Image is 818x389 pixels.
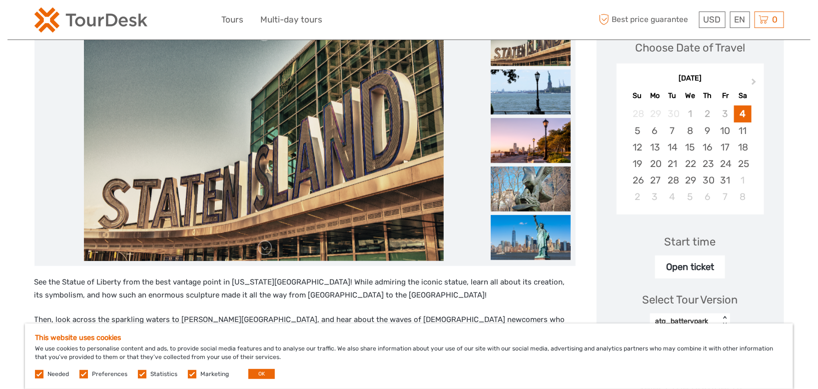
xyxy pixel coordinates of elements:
[635,40,745,55] div: Choose Date of Travel
[629,172,646,188] div: Choose Sunday, October 26th, 2025
[699,172,717,188] div: Choose Thursday, October 30th, 2025
[629,105,646,122] div: Not available Sunday, September 28th, 2025
[664,139,681,155] div: Choose Tuesday, October 14th, 2025
[681,172,699,188] div: Choose Wednesday, October 29th, 2025
[730,11,750,28] div: EN
[35,333,783,342] h5: This website uses cookies
[115,15,127,27] button: Open LiveChat chat widget
[629,139,646,155] div: Choose Sunday, October 12th, 2025
[747,76,763,92] button: Next Month
[699,122,717,139] div: Choose Thursday, October 9th, 2025
[681,89,699,102] div: We
[699,89,717,102] div: Th
[34,313,576,339] p: Then, look across the sparkling waters to [PERSON_NAME][GEOGRAPHIC_DATA], and hear about the wave...
[597,11,697,28] span: Best price guarantee
[261,12,323,27] a: Multi-day tours
[646,105,664,122] div: Not available Monday, September 29th, 2025
[664,155,681,172] div: Choose Tuesday, October 21st, 2025
[150,370,177,378] label: Statistics
[717,122,734,139] div: Choose Friday, October 10th, 2025
[681,122,699,139] div: Choose Wednesday, October 8th, 2025
[34,7,147,32] img: 2254-3441b4b5-4e5f-4d00-b396-31f1d84a6ebf_logo_small.png
[491,215,571,260] img: 732c1ef119e84e62b45f466d6ce86796_slider_thumbnail.png
[491,166,571,211] img: c538229031fa46ffbab144ef2fce1df1_slider_thumbnail.png
[699,105,717,122] div: Not available Thursday, October 2nd, 2025
[646,139,664,155] div: Choose Monday, October 13th, 2025
[699,139,717,155] div: Choose Thursday, October 16th, 2025
[491,69,571,114] img: 424a63f778894e70bd7ab1ffa75c5a98_slider_thumbnail.png
[717,105,734,122] div: Not available Friday, October 3rd, 2025
[664,105,681,122] div: Not available Tuesday, September 30th, 2025
[617,73,764,84] div: [DATE]
[734,89,752,102] div: Sa
[646,155,664,172] div: Choose Monday, October 20th, 2025
[717,155,734,172] div: Choose Friday, October 24th, 2025
[699,155,717,172] div: Choose Thursday, October 23rd, 2025
[646,122,664,139] div: Choose Monday, October 6th, 2025
[34,276,576,301] p: See the Statue of Liberty from the best vantage point in [US_STATE][GEOGRAPHIC_DATA]! While admir...
[47,370,69,378] label: Needed
[655,316,715,326] div: atg_batterypark
[771,14,780,24] span: 0
[248,369,275,379] button: OK
[620,105,761,205] div: month 2025-10
[655,255,725,278] div: Open ticket
[629,188,646,205] div: Choose Sunday, November 2nd, 2025
[664,89,681,102] div: Tu
[734,105,752,122] div: Choose Saturday, October 4th, 2025
[25,323,793,389] div: We use cookies to personalise content and ads, to provide social media features and to analyse ou...
[664,172,681,188] div: Choose Tuesday, October 28th, 2025
[734,188,752,205] div: Choose Saturday, November 8th, 2025
[681,105,699,122] div: Not available Wednesday, October 1st, 2025
[664,122,681,139] div: Choose Tuesday, October 7th, 2025
[491,118,571,163] img: 1720fafde549473a9e9d6d19ef67ede8_slider_thumbnail.png
[681,155,699,172] div: Choose Wednesday, October 22nd, 2025
[84,21,444,261] img: bf2fd3ab60ec4ac1a6e13d51a8ca40f0_main_slider.png
[717,172,734,188] div: Choose Friday, October 31st, 2025
[629,155,646,172] div: Choose Sunday, October 19th, 2025
[665,234,716,249] div: Start time
[734,139,752,155] div: Choose Saturday, October 18th, 2025
[222,12,244,27] a: Tours
[200,370,229,378] label: Marketing
[643,292,738,307] div: Select Tour Version
[14,17,113,25] p: We're away right now. Please check back later!
[646,89,664,102] div: Mo
[734,155,752,172] div: Choose Saturday, October 25th, 2025
[717,139,734,155] div: Choose Friday, October 17th, 2025
[717,89,734,102] div: Fr
[717,188,734,205] div: Choose Friday, November 7th, 2025
[646,172,664,188] div: Choose Monday, October 27th, 2025
[629,122,646,139] div: Choose Sunday, October 5th, 2025
[721,316,729,326] div: < >
[681,139,699,155] div: Choose Wednesday, October 15th, 2025
[629,89,646,102] div: Su
[681,188,699,205] div: Choose Wednesday, November 5th, 2025
[699,188,717,205] div: Choose Thursday, November 6th, 2025
[734,172,752,188] div: Choose Saturday, November 1st, 2025
[92,370,127,378] label: Preferences
[734,122,752,139] div: Choose Saturday, October 11th, 2025
[704,14,721,24] span: USD
[491,21,571,66] img: bf2fd3ab60ec4ac1a6e13d51a8ca40f0_slider_thumbnail.png
[664,188,681,205] div: Choose Tuesday, November 4th, 2025
[646,188,664,205] div: Choose Monday, November 3rd, 2025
